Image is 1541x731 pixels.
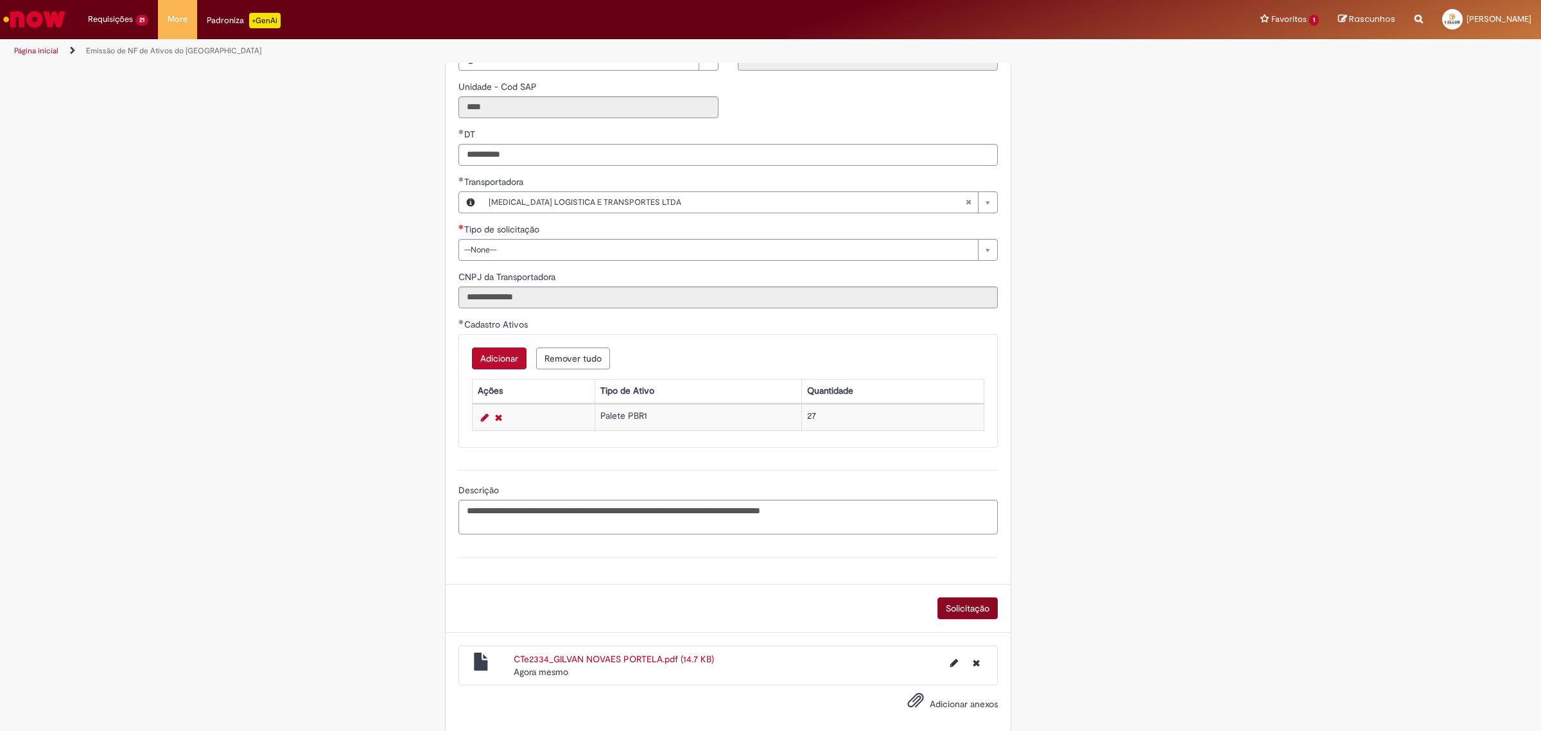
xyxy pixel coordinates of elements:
[249,13,281,28] p: +GenAi
[464,176,526,188] span: Necessários - Transportadora
[458,484,501,496] span: Descrição
[1309,15,1319,26] span: 1
[514,666,568,678] span: Agora mesmo
[1338,13,1395,26] a: Rascunhos
[536,348,610,369] button: Remove all rows for Cadastro Ativos
[1349,13,1395,25] span: Rascunhos
[514,666,568,678] time: 28/08/2025 11:15:04
[207,13,281,28] div: Padroniza
[595,404,802,430] td: Palete PBR1
[492,410,505,425] a: Remover linha 1
[595,379,802,403] th: Tipo de Ativo
[943,653,966,673] button: Editar nome de arquivo CTe2334_GILVAN NOVAES PORTELA.pdf
[458,177,464,182] span: Obrigatório Preenchido
[1467,13,1531,24] span: [PERSON_NAME]
[482,192,997,213] a: [MEDICAL_DATA] LOGISTICA E TRANSPORTES LTDALimpar campo Transportadora
[802,379,984,403] th: Quantidade
[458,319,464,324] span: Obrigatório Preenchido
[168,13,187,26] span: More
[86,46,261,56] a: Emissão de NF de Ativos do [GEOGRAPHIC_DATA]
[472,348,527,369] button: Add a row for Cadastro Ativos
[458,144,998,166] input: DT
[458,500,998,535] textarea: Descrição
[458,81,539,92] span: Somente leitura - Unidade - Cod SAP
[1271,13,1307,26] span: Favoritos
[458,96,718,118] input: Unidade - Cod SAP
[458,129,464,134] span: Obrigatório Preenchido
[458,224,464,229] span: Necessários
[514,653,714,665] a: CTe2334_GILVAN NOVAES PORTELA.pdf (14.7 KB)
[458,80,539,93] label: Somente leitura - Unidade - Cod SAP
[802,404,984,430] td: 27
[965,653,988,673] button: Excluir CTe2334_GILVAN NOVAES PORTELA.pdf
[959,192,978,213] abbr: Limpar campo Transportadora
[930,698,998,710] span: Adicionar anexos
[14,46,58,56] a: Página inicial
[10,39,1018,63] ul: Trilhas de página
[459,192,482,213] button: Transportadora, Visualizar este registro VELLUS LOGISTICA E TRANSPORTES LTDA
[904,689,927,718] button: Adicionar anexos
[478,410,492,425] a: Editar Linha 1
[135,15,148,26] span: 21
[458,286,998,308] input: CNPJ da Transportadora
[464,128,478,140] span: Somente leitura - DT
[458,271,558,283] span: Somente leitura - CNPJ da Transportadora
[489,192,965,213] span: [MEDICAL_DATA] LOGISTICA E TRANSPORTES LTDA
[937,597,998,619] button: Solicitação
[472,379,595,403] th: Ações
[1,6,67,32] img: ServiceNow
[464,240,971,260] span: --None--
[464,224,542,235] span: Tipo de solicitação
[464,319,530,330] span: Cadastro Ativos
[88,13,133,26] span: Requisições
